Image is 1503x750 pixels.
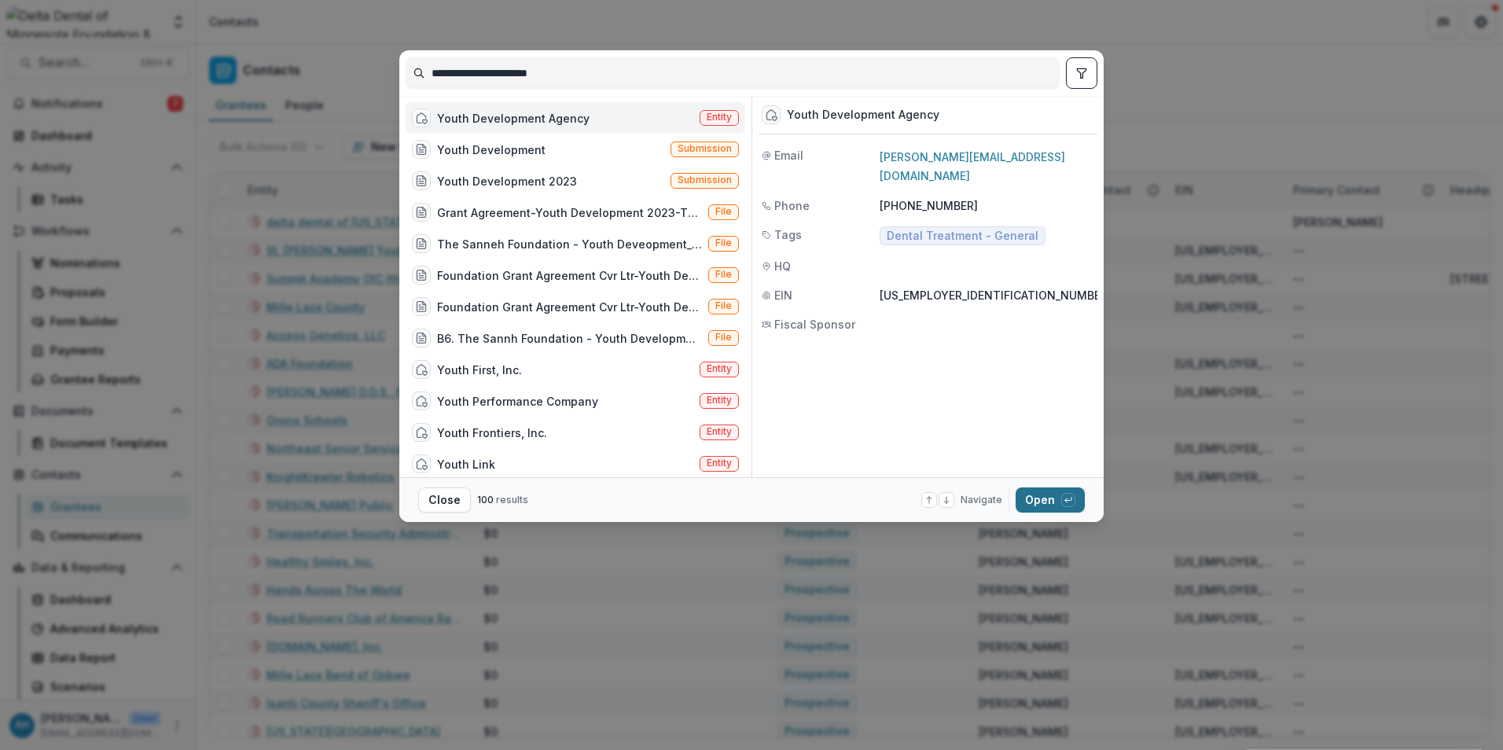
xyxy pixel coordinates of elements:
[1066,57,1097,89] button: toggle filters
[707,426,732,437] span: Entity
[707,112,732,123] span: Entity
[477,494,494,506] span: 100
[774,197,810,214] span: Phone
[715,269,732,280] span: File
[678,175,732,186] span: Submission
[715,332,732,343] span: File
[437,173,577,189] div: Youth Development 2023
[715,237,732,248] span: File
[774,226,802,243] span: Tags
[715,206,732,217] span: File
[437,456,495,472] div: Youth Link
[437,142,546,158] div: Youth Development
[715,300,732,311] span: File
[880,287,1112,303] p: [US_EMPLOYER_IDENTIFICATION_NUMBER]
[887,230,1038,243] span: Dental Treatment - General
[437,204,702,221] div: Grant Agreement-Youth Development 2023-The Sanneh Foundation.docx
[418,487,471,513] button: Close
[707,458,732,469] span: Entity
[961,493,1002,507] span: Navigate
[774,287,792,303] span: EIN
[437,362,522,378] div: Youth First, Inc.
[437,236,702,252] div: The Sanneh Foundation - Youth Deveopment_Signed Grant Agreement.pdf
[437,267,702,284] div: Foundation Grant Agreement Cvr Ltr-Youth Development 2023-The Sanneh Foundation.docx
[437,330,702,347] div: B6. The Sannh Foundation - Youth Development.pdf
[774,147,803,164] span: Email
[880,197,1094,214] p: [PHONE_NUMBER]
[496,494,528,506] span: results
[774,316,855,333] span: Fiscal Sponsor
[678,143,732,154] span: Submission
[437,393,598,410] div: Youth Performance Company
[437,425,547,441] div: Youth Frontiers, Inc.
[437,110,590,127] div: Youth Development Agency
[774,258,791,274] span: HQ
[787,108,939,122] div: Youth Development Agency
[437,299,702,315] div: Foundation Grant Agreement Cvr Ltr-Youth Development-The Sanneh Foundation.pdf
[707,363,732,374] span: Entity
[707,395,732,406] span: Entity
[880,150,1065,182] a: [PERSON_NAME][EMAIL_ADDRESS][DOMAIN_NAME]
[1016,487,1085,513] button: Open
